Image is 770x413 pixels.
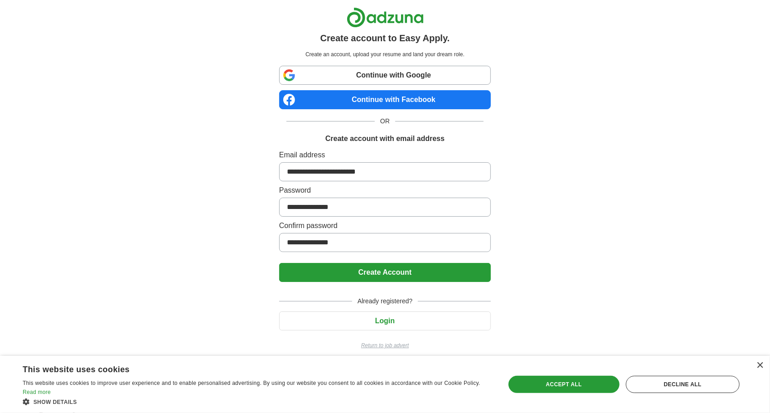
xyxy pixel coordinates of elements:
[508,376,620,393] div: Accept all
[34,399,77,405] span: Show details
[279,263,491,282] button: Create Account
[23,380,480,386] span: This website uses cookies to improve user experience and to enable personalised advertising. By u...
[375,117,395,126] span: OR
[23,361,468,375] div: This website uses cookies
[279,220,491,231] label: Confirm password
[325,133,445,144] h1: Create account with email address
[279,311,491,330] button: Login
[626,376,740,393] div: Decline all
[756,362,763,369] div: Close
[23,389,51,395] a: Read more, opens a new window
[279,150,491,160] label: Email address
[281,50,489,58] p: Create an account, upload your resume and land your dream role.
[23,397,491,406] div: Show details
[279,341,491,350] a: Return to job advert
[279,90,491,109] a: Continue with Facebook
[279,317,491,325] a: Login
[320,31,450,45] h1: Create account to Easy Apply.
[15,33,150,68] h1: Login to your Adzuna account
[279,185,491,196] label: Password
[347,7,424,28] img: Adzuna logo
[279,66,491,85] a: Continue with Google
[352,296,418,306] span: Already registered?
